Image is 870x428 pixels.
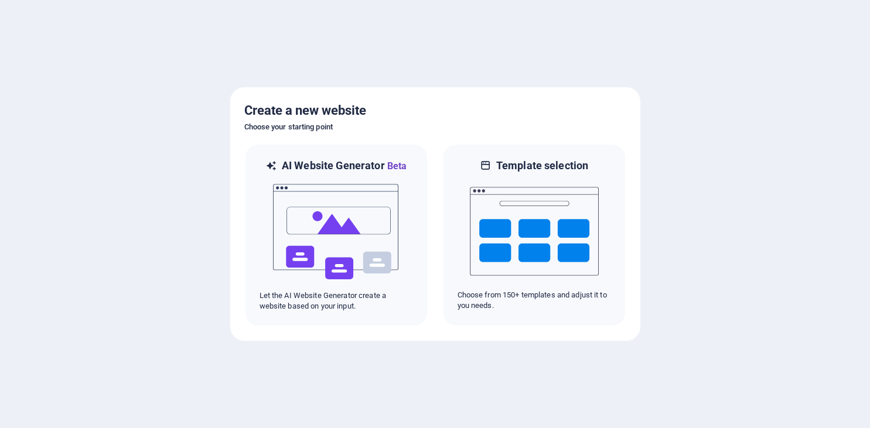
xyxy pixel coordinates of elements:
h6: AI Website Generator [282,159,407,173]
p: Choose from 150+ templates and adjust it to you needs. [458,290,611,311]
p: Let the AI Website Generator create a website based on your input. [260,290,413,311]
h6: Choose your starting point [244,120,626,134]
h6: Template selection [496,159,588,173]
div: AI Website GeneratorBetaaiLet the AI Website Generator create a website based on your input. [244,143,428,327]
span: Beta [385,160,407,172]
img: ai [272,173,401,290]
h5: Create a new website [244,101,626,120]
div: Template selectionChoose from 150+ templates and adjust it to you needs. [442,143,626,327]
